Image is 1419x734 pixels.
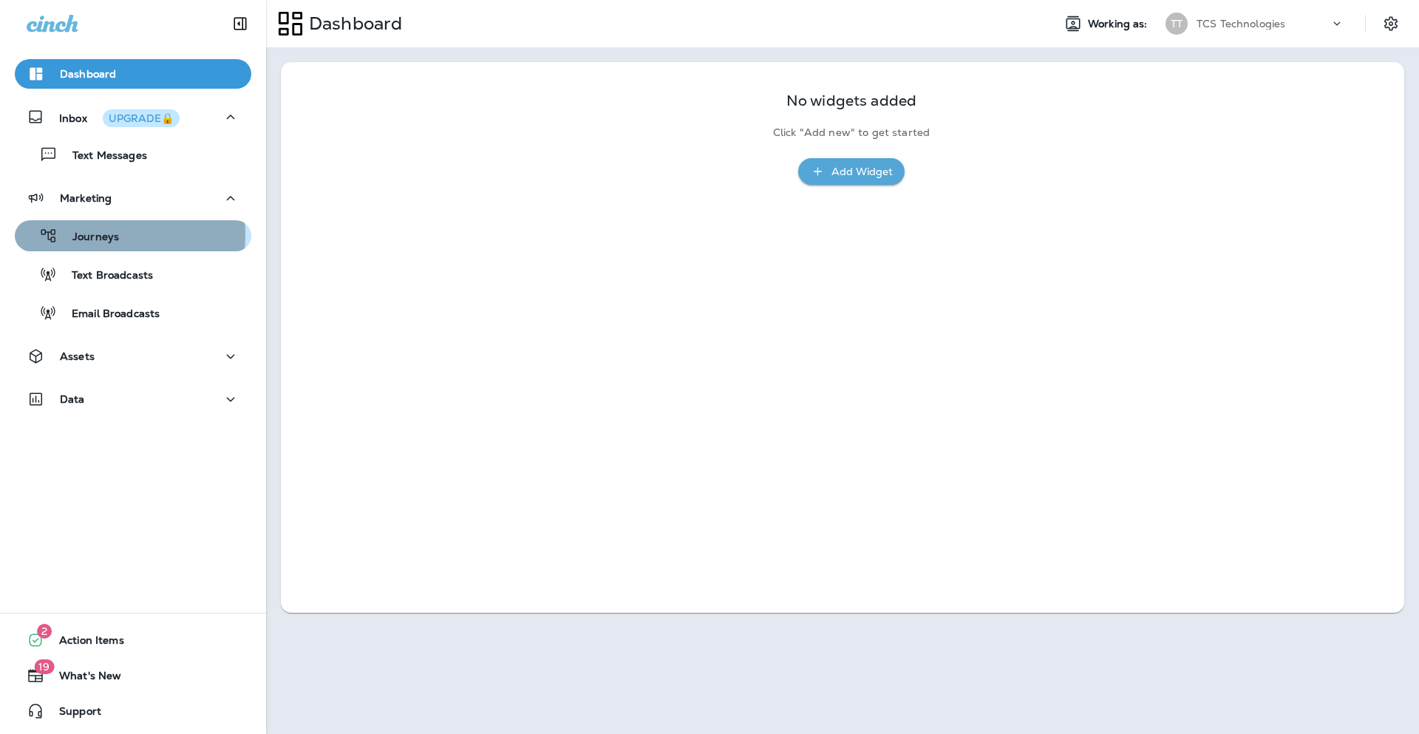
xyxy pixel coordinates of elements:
[786,95,916,107] p: No widgets added
[60,393,85,405] p: Data
[831,163,893,181] div: Add Widget
[15,341,251,371] button: Assets
[303,13,402,35] p: Dashboard
[60,68,116,80] p: Dashboard
[15,59,251,89] button: Dashboard
[44,705,101,723] span: Support
[59,109,180,125] p: Inbox
[773,126,930,139] p: Click "Add new" to get started
[1378,10,1404,37] button: Settings
[60,350,95,362] p: Assets
[15,297,251,328] button: Email Broadcasts
[15,384,251,414] button: Data
[60,192,112,204] p: Marketing
[15,102,251,132] button: InboxUPGRADE🔒
[15,220,251,251] button: Journeys
[15,183,251,213] button: Marketing
[57,307,160,322] p: Email Broadcasts
[15,696,251,726] button: Support
[1166,13,1188,35] div: TT
[58,231,119,245] p: Journeys
[15,661,251,690] button: 19What's New
[15,259,251,290] button: Text Broadcasts
[34,659,54,674] span: 19
[57,269,153,283] p: Text Broadcasts
[15,625,251,655] button: 2Action Items
[15,139,251,170] button: Text Messages
[37,624,52,639] span: 2
[44,634,124,652] span: Action Items
[220,9,261,38] button: Collapse Sidebar
[44,670,121,687] span: What's New
[1088,18,1151,30] span: Working as:
[58,149,147,163] p: Text Messages
[798,158,905,186] button: Add Widget
[103,109,180,127] button: UPGRADE🔒
[1197,18,1285,30] p: TCS Technologies
[109,113,174,123] div: UPGRADE🔒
